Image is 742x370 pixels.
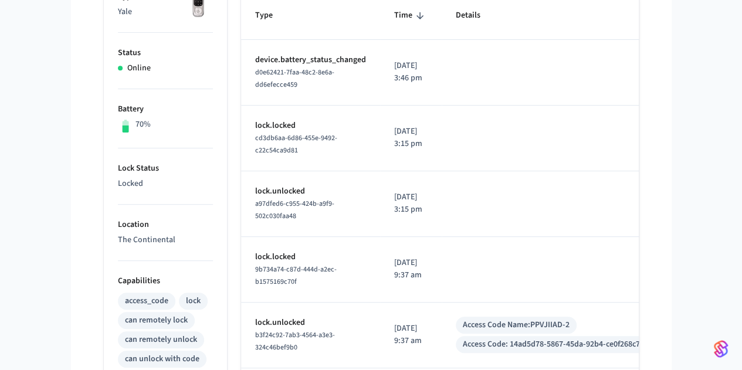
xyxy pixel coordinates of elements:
[125,334,197,346] div: can remotely unlock
[394,191,428,216] p: [DATE] 3:15 pm
[255,185,366,198] p: lock.unlocked
[255,330,335,352] span: b3f24c92-7ab3-4564-a3e3-324c46bef9b0
[118,47,213,59] p: Status
[186,295,201,307] div: lock
[118,178,213,190] p: Locked
[118,219,213,231] p: Location
[118,103,213,116] p: Battery
[125,314,188,327] div: can remotely lock
[456,6,496,25] span: Details
[127,62,151,74] p: Online
[125,353,199,365] div: can unlock with code
[394,257,428,281] p: [DATE] 9:37 am
[255,133,337,155] span: cd3db6aa-6d86-455e-9492-c22c54ca9d81
[255,317,366,329] p: lock.unlocked
[255,120,366,132] p: lock.locked
[394,125,428,150] p: [DATE] 3:15 pm
[118,275,213,287] p: Capabilities
[255,251,366,263] p: lock.locked
[255,54,366,66] p: device.battery_status_changed
[255,6,288,25] span: Type
[135,118,151,131] p: 70%
[394,6,428,25] span: Time
[118,162,213,175] p: Lock Status
[394,60,428,84] p: [DATE] 3:46 pm
[118,234,213,246] p: The Continental
[118,6,213,18] p: Yale
[463,338,652,351] div: Access Code: 14ad5d78-5867-45da-92b4-ce0f268c7887
[125,295,168,307] div: access_code
[255,67,334,90] span: d0e62421-7faa-48c2-8e6a-dd6efecce459
[394,323,428,347] p: [DATE] 9:37 am
[255,264,337,287] span: 9b734a74-c87d-444d-a2ec-b1575169c70f
[255,199,334,221] span: a97dfed6-c955-424b-a9f9-502c030faa48
[463,319,570,331] div: Access Code Name: PPVJIIAD-2
[714,340,728,358] img: SeamLogoGradient.69752ec5.svg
